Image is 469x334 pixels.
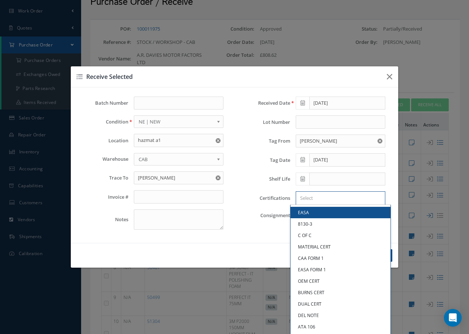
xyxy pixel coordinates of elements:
[214,171,223,185] button: Reset
[240,100,290,106] label: Received Date
[214,134,223,147] button: Reset
[240,176,290,182] label: Shelf Life
[240,138,290,144] label: Tag From
[444,309,462,327] div: Open Intercom Messenger
[240,213,290,218] label: Consignment
[291,287,390,298] a: BURNS CERT
[291,253,390,264] a: CAA FORM 1
[291,298,390,310] a: DUAL CERT
[376,135,385,148] button: Reset
[291,310,390,321] a: DEL NOTE
[78,100,128,106] label: Batch Number
[297,194,381,202] input: Search for option
[291,207,390,218] a: EASA
[78,156,128,162] label: Warehouse
[291,230,390,241] a: C OF C
[78,194,128,200] label: Invoice #
[78,119,128,125] label: Condition
[291,218,390,230] a: 8130-3
[240,157,290,163] label: Tag Date
[139,117,214,126] span: NE | NEW
[139,155,214,164] span: CAB
[86,73,133,81] span: Receive Selected
[134,134,223,147] input: Location
[78,138,128,143] label: Location
[240,195,290,201] label: Certifications
[78,217,128,222] label: Notes
[296,135,385,148] input: Tag From
[216,138,220,143] svg: Reset
[291,321,390,333] a: ATA 106
[216,175,220,180] svg: Reset
[240,119,290,125] label: Lot Number
[291,275,390,287] a: OEM CERT
[291,264,390,275] a: EASA FORM 1
[378,139,382,143] svg: Reset
[78,175,128,181] label: Trace To
[291,241,390,253] a: MATERIAL CERT
[134,171,223,185] input: Trace To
